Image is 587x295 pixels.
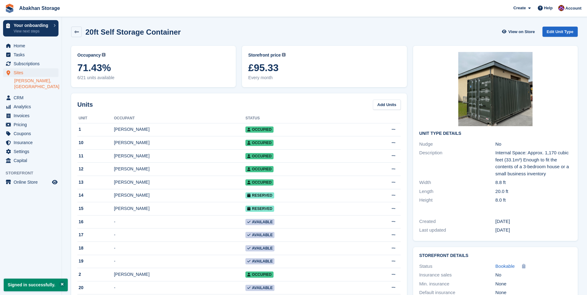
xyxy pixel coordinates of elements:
img: William Abakhan [558,5,564,11]
span: Available [245,245,274,251]
span: Occupied [245,271,273,278]
img: Blank%20240%20x%20240.jpg [458,52,533,126]
td: - [114,281,245,294]
div: 16 [77,219,114,225]
div: [PERSON_NAME] [114,205,245,212]
div: Min. insurance [419,280,495,288]
div: Insurance sales [419,271,495,279]
span: Analytics [14,102,51,111]
span: Capital [14,156,51,165]
div: [DATE] [495,227,572,234]
span: Online Store [14,178,51,186]
div: Created [419,218,495,225]
span: Sites [14,68,51,77]
div: [PERSON_NAME] [114,271,245,278]
a: Edit Unit Type [542,27,578,37]
p: Signed in successfully. [4,279,68,291]
a: Your onboarding View next steps [3,20,58,36]
a: menu [3,129,58,138]
div: 1 [77,126,114,133]
p: View next steps [14,28,50,34]
span: Settings [14,147,51,156]
span: Occupied [245,140,273,146]
a: menu [3,102,58,111]
img: icon-info-grey-7440780725fd019a000dd9b08b2336e03edf1995a4989e88bcd33f0948082b44.svg [282,53,286,57]
div: Description [419,149,495,177]
h2: Units [77,100,93,109]
a: Add Units [373,100,400,110]
span: Available [245,232,274,238]
span: Occupied [245,153,273,159]
div: 11 [77,153,114,159]
span: Occupied [245,166,273,172]
span: Bookable [495,263,515,269]
h2: Unit Type details [419,131,572,136]
div: 13 [77,179,114,186]
h2: 20ft Self Storage Container [85,28,181,36]
span: Pricing [14,120,51,129]
div: [PERSON_NAME] [114,153,245,159]
span: Help [544,5,553,11]
a: menu [3,68,58,77]
span: Available [245,285,274,291]
img: icon-info-grey-7440780725fd019a000dd9b08b2336e03edf1995a4989e88bcd33f0948082b44.svg [102,53,106,57]
div: Length [419,188,495,195]
th: Status [245,113,353,123]
span: Storefront [6,170,62,176]
a: menu [3,50,58,59]
div: 8.0 ft [495,197,572,204]
span: Tasks [14,50,51,59]
div: Nudge [419,141,495,148]
td: - [114,255,245,268]
div: None [495,280,572,288]
span: Create [513,5,526,11]
span: View on Store [508,29,535,35]
a: menu [3,138,58,147]
div: 8.8 ft [495,179,572,186]
span: CRM [14,93,51,102]
a: Bookable [495,263,515,270]
div: Status [419,263,495,270]
div: 20 [77,284,114,291]
span: Available [245,219,274,225]
img: stora-icon-8386f47178a22dfd0bd8f6a31ec36ba5ce8667c1dd55bd0f319d3a0aa187defe.svg [5,4,14,13]
span: Reserved [245,192,274,199]
div: 12 [77,166,114,172]
a: View on Store [501,27,537,37]
span: 6/21 units available [77,75,230,81]
a: Abakhan Storage [17,3,63,13]
a: menu [3,147,58,156]
div: Height [419,197,495,204]
div: 10 [77,139,114,146]
a: menu [3,178,58,186]
h2: Storefront Details [419,253,572,258]
a: menu [3,111,58,120]
div: 19 [77,258,114,264]
a: menu [3,41,58,50]
div: Width [419,179,495,186]
span: Occupied [245,126,273,133]
span: Occupancy [77,52,101,58]
a: Preview store [51,178,58,186]
div: [PERSON_NAME] [114,179,245,186]
span: 71.43% [77,62,230,73]
div: [PERSON_NAME] [114,126,245,133]
span: Every month [248,75,400,81]
div: [PERSON_NAME] [114,139,245,146]
div: 15 [77,205,114,212]
div: [PERSON_NAME] [114,192,245,199]
div: Internal Space: Approx. 1,170 cubic feet (33.1m³) Enough to fit the contents of a 3-bedroom house... [495,149,572,177]
p: Your onboarding [14,23,50,28]
a: menu [3,93,58,102]
div: 2 [77,271,114,278]
a: menu [3,59,58,68]
span: Coupons [14,129,51,138]
div: 14 [77,192,114,199]
a: [PERSON_NAME], [GEOGRAPHIC_DATA] [14,78,58,90]
div: 18 [77,245,114,251]
th: Occupant [114,113,245,123]
span: £95.33 [248,62,400,73]
th: Unit [77,113,114,123]
div: No [495,271,572,279]
span: Home [14,41,51,50]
